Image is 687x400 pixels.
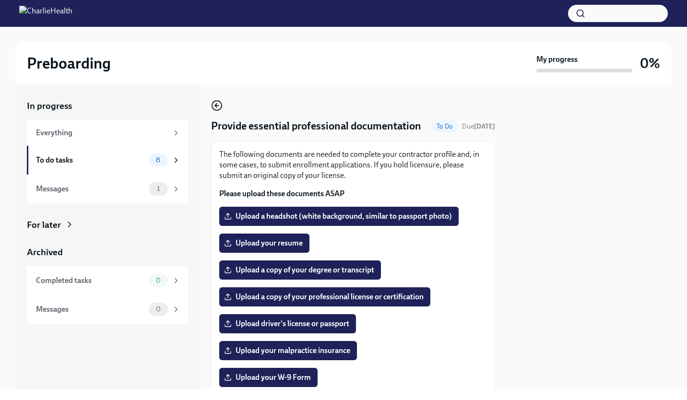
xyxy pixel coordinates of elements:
div: Completed tasks [36,275,145,286]
span: Upload your resume [226,238,303,248]
label: Upload a headshot (white background, similar to passport photo) [219,207,459,226]
h4: Provide essential professional documentation [211,119,421,133]
strong: [DATE] [474,122,495,130]
a: For later [27,219,188,231]
h3: 0% [640,55,660,72]
span: September 4th, 2025 09:00 [462,122,495,131]
div: To do tasks [36,155,145,165]
span: 8 [150,156,166,164]
a: Archived [27,246,188,259]
span: Upload a headshot (white background, similar to passport photo) [226,212,452,221]
span: 1 [151,185,166,192]
label: Upload your resume [219,234,309,253]
label: Upload driver's license or passport [219,314,356,333]
label: Upload a copy of your professional license or certification [219,287,430,306]
p: The following documents are needed to complete your contractor profile and, in some cases, to sub... [219,149,487,181]
div: Everything [36,128,168,138]
a: To do tasks8 [27,146,188,175]
span: Upload a copy of your degree or transcript [226,265,374,275]
h2: Preboarding [27,54,111,73]
div: For later [27,219,61,231]
a: Everything [27,120,188,146]
span: To Do [431,123,458,130]
a: Messages0 [27,295,188,324]
label: Upload your malpractice insurance [219,341,357,360]
span: Upload your W-9 Form [226,373,311,382]
div: Messages [36,304,145,315]
a: Messages1 [27,175,188,203]
span: 0 [150,277,166,284]
label: Upload a copy of your degree or transcript [219,260,381,280]
span: Upload your malpractice insurance [226,346,350,355]
label: Upload your W-9 Form [219,368,318,387]
strong: Please upload these documents ASAP [219,189,344,198]
span: Due [462,122,495,130]
div: Messages [36,184,145,194]
a: Completed tasks0 [27,266,188,295]
strong: My progress [536,54,578,65]
span: 0 [150,306,166,313]
span: Upload a copy of your professional license or certification [226,292,424,302]
span: Upload driver's license or passport [226,319,349,329]
img: CharlieHealth [19,6,72,21]
a: In progress [27,100,188,112]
